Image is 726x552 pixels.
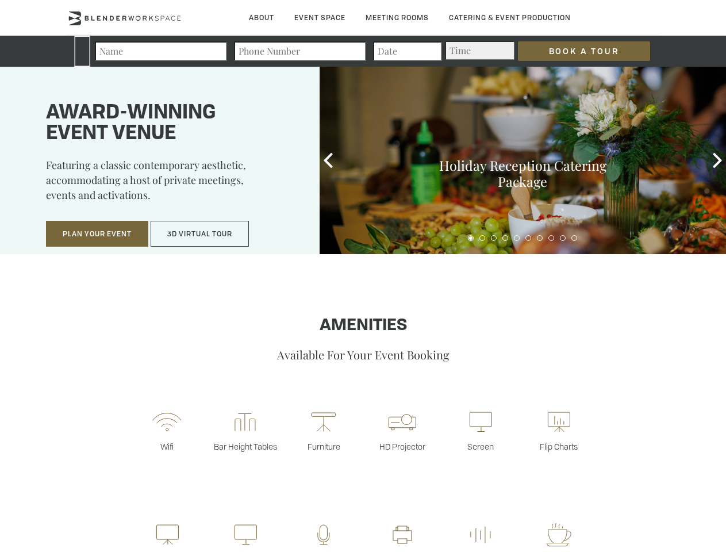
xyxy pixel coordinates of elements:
[95,41,227,61] input: Name
[234,41,366,61] input: Phone Number
[36,347,690,362] p: Available For Your Event Booking
[46,103,291,144] h1: Award-winning event venue
[46,158,291,210] p: Featuring a classic contemporary aesthetic, accommodating a host of private meetings, events and ...
[285,441,363,452] p: Furniture
[206,441,285,452] p: Bar Height Tables
[363,441,441,452] p: HD Projector
[151,221,249,247] button: 3D Virtual Tour
[439,156,606,190] a: Holiday Reception Catering Package
[518,41,650,61] input: Book a Tour
[441,441,520,452] p: Screen
[36,317,690,335] h1: Amenities
[520,441,598,452] p: Flip Charts
[46,221,148,247] button: Plan Your Event
[128,441,206,452] p: Wifi
[373,41,442,61] input: Date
